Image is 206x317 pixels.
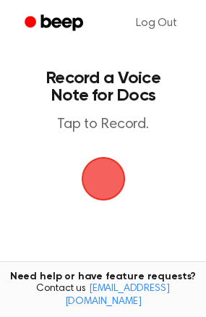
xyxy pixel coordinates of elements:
[9,283,197,308] span: Contact us
[121,6,192,41] a: Log Out
[82,157,125,200] button: Beep Logo
[14,9,96,38] a: Beep
[26,69,180,104] h1: Record a Voice Note for Docs
[65,284,170,307] a: [EMAIL_ADDRESS][DOMAIN_NAME]
[26,116,180,134] p: Tap to Record.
